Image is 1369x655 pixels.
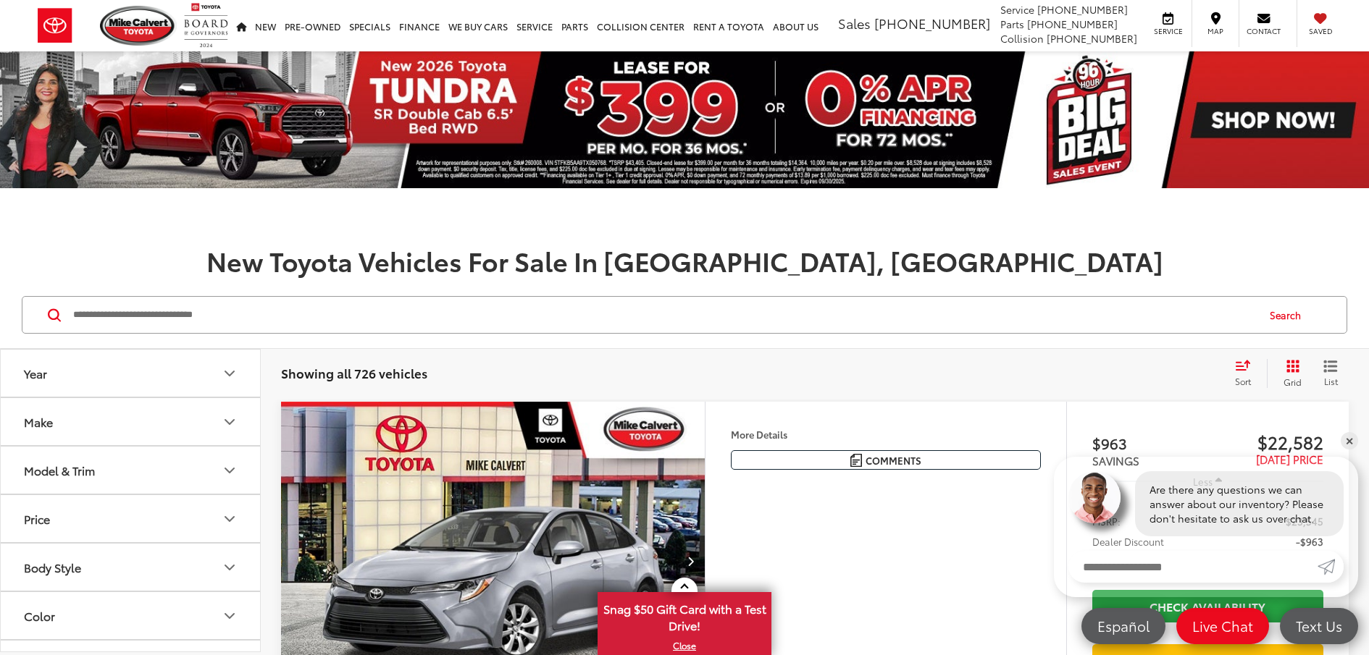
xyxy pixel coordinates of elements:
[1235,375,1251,387] span: Sort
[72,297,1256,332] input: Search by Make, Model, or Keyword
[676,536,705,586] button: Next image
[731,429,1041,439] h4: More Details
[1092,590,1323,622] a: Check Availability
[221,510,238,528] div: Price
[1135,471,1344,536] div: Are there any questions we can answer about our inventory? Please don't hesitate to ask us over c...
[24,560,81,574] div: Body Style
[1289,617,1349,635] span: Text Us
[1305,26,1336,36] span: Saved
[221,365,238,382] div: Year
[874,14,990,33] span: [PHONE_NUMBER]
[1000,17,1024,31] span: Parts
[866,454,921,468] span: Comments
[221,607,238,625] div: Color
[221,413,238,431] div: Make
[850,454,862,466] img: Comments
[1000,31,1044,46] span: Collision
[1176,608,1269,644] a: Live Chat
[1313,359,1349,388] button: List View
[1256,451,1323,467] span: [DATE] PRICE
[281,364,427,381] span: Showing all 726 vehicles
[24,463,95,477] div: Model & Trim
[1284,376,1302,388] span: Grid
[1068,471,1121,523] img: Agent profile photo
[1092,432,1208,454] span: $963
[24,415,53,428] div: Make
[1228,359,1267,388] button: Select sort value
[100,6,177,46] img: Mike Calvert Toyota
[1000,2,1034,17] span: Service
[1323,375,1338,387] span: List
[1047,31,1137,46] span: [PHONE_NUMBER]
[1247,26,1281,36] span: Contact
[1037,2,1128,17] span: [PHONE_NUMBER]
[1,544,261,591] button: Body StyleBody Style
[1081,608,1165,644] a: Español
[1,495,261,542] button: PricePrice
[1185,617,1260,635] span: Live Chat
[1090,617,1157,635] span: Español
[1092,452,1139,468] span: SAVINGS
[24,366,47,380] div: Year
[1152,26,1184,36] span: Service
[731,450,1041,470] button: Comments
[599,593,770,638] span: Snag $50 Gift Card with a Test Drive!
[221,462,238,479] div: Model & Trim
[1,592,261,639] button: ColorColor
[1256,297,1322,333] button: Search
[1280,608,1358,644] a: Text Us
[221,559,238,576] div: Body Style
[1068,551,1318,583] input: Enter your message
[1318,551,1344,583] a: Submit
[1207,431,1323,452] span: $22,582
[1200,26,1231,36] span: Map
[24,609,55,622] div: Color
[1,350,261,397] button: YearYear
[1,398,261,445] button: MakeMake
[1,447,261,494] button: Model & TrimModel & Trim
[838,14,871,33] span: Sales
[24,512,50,525] div: Price
[1267,359,1313,388] button: Grid View
[1027,17,1118,31] span: [PHONE_NUMBER]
